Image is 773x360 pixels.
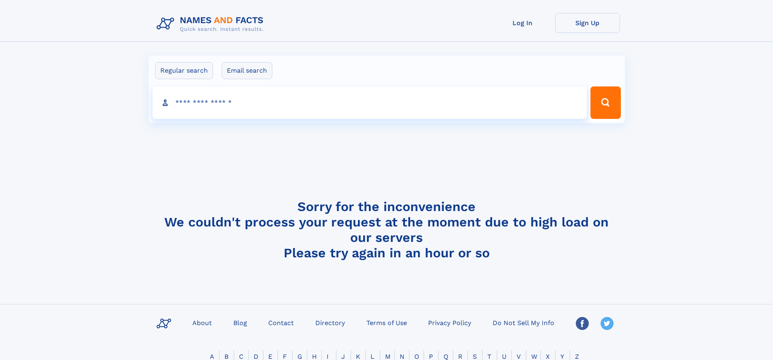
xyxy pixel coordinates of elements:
a: Terms of Use [363,317,410,328]
a: Blog [230,317,250,328]
a: Sign Up [555,13,620,33]
a: Do Not Sell My Info [489,317,558,328]
img: Facebook [576,317,589,330]
label: Regular search [155,62,213,79]
h4: Sorry for the inconvenience We couldn't process your request at the moment due to high load on ou... [153,199,620,261]
a: Directory [312,317,348,328]
input: search input [153,86,587,119]
button: Search Button [590,86,620,119]
a: Log In [490,13,555,33]
img: Logo Names and Facts [153,13,270,35]
a: Privacy Policy [425,317,474,328]
img: Twitter [601,317,614,330]
a: Contact [265,317,297,328]
a: About [189,317,215,328]
label: Email search [222,62,272,79]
